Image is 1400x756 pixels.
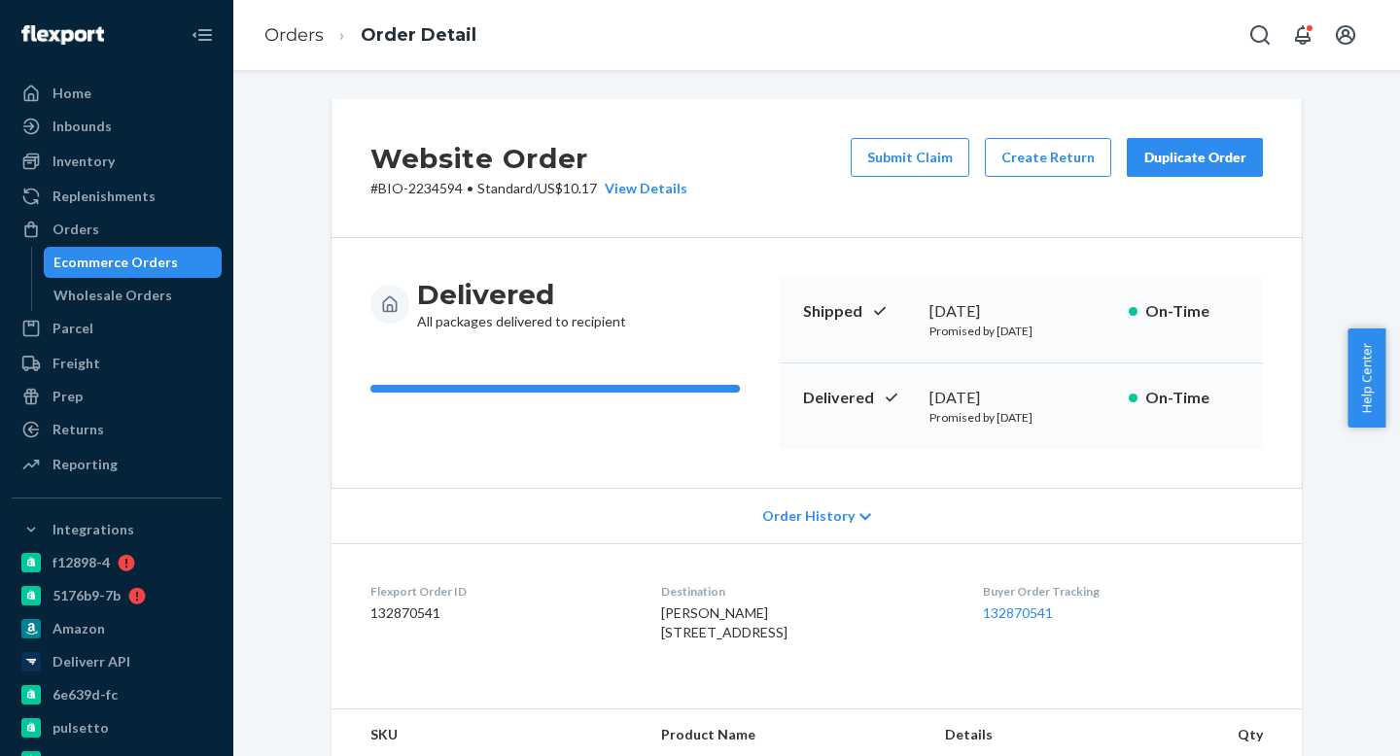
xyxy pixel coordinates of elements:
[1326,16,1365,54] button: Open account menu
[44,280,223,311] a: Wholesale Orders
[52,220,99,239] div: Orders
[52,354,100,373] div: Freight
[183,16,222,54] button: Close Navigation
[1145,300,1240,323] p: On-Time
[52,718,109,738] div: pulsetto
[851,138,969,177] button: Submit Claim
[661,583,951,600] dt: Destination
[44,247,223,278] a: Ecommerce Orders
[52,117,112,136] div: Inbounds
[12,111,222,142] a: Inbounds
[12,547,222,578] a: f12898-4
[12,214,222,245] a: Orders
[1241,16,1279,54] button: Open Search Box
[52,455,118,474] div: Reporting
[370,179,687,198] p: # BIO-2234594 / US$10.17
[929,387,1113,409] div: [DATE]
[12,580,222,611] a: 5176b9-7b
[467,180,473,196] span: •
[762,506,855,526] span: Order History
[1347,328,1385,428] button: Help Center
[12,712,222,743] a: pulsetto
[1283,16,1322,54] button: Open notifications
[12,313,222,344] a: Parcel
[12,449,222,480] a: Reporting
[477,180,533,196] span: Standard
[52,553,110,572] div: f12898-4
[417,277,626,312] h3: Delivered
[52,520,134,539] div: Integrations
[12,613,222,644] a: Amazon
[929,409,1113,426] p: Promised by [DATE]
[12,646,222,677] a: Deliverr API
[53,253,178,272] div: Ecommerce Orders
[52,619,105,638] div: Amazon
[1127,138,1263,177] button: Duplicate Order
[985,138,1111,177] button: Create Return
[12,381,222,412] a: Prep
[52,685,118,704] div: 6e639d-fc
[52,652,130,671] div: Deliverr API
[983,604,1053,621] a: 132870541
[21,25,104,45] img: Flexport logo
[249,7,492,64] ol: breadcrumbs
[52,84,91,103] div: Home
[417,277,626,331] div: All packages delivered to recipient
[803,387,914,409] p: Delivered
[52,387,83,406] div: Prep
[803,300,914,323] p: Shipped
[983,583,1263,600] dt: Buyer Order Tracking
[52,187,156,206] div: Replenishments
[929,300,1113,323] div: [DATE]
[597,179,687,198] button: View Details
[1143,148,1246,167] div: Duplicate Order
[361,24,476,46] a: Order Detail
[264,24,324,46] a: Orders
[370,138,687,179] h2: Website Order
[52,586,121,605] div: 5176b9-7b
[12,348,222,379] a: Freight
[1145,387,1240,409] p: On-Time
[52,152,115,171] div: Inventory
[12,414,222,445] a: Returns
[53,286,172,305] div: Wholesale Orders
[661,604,787,640] span: [PERSON_NAME] [STREET_ADDRESS]
[929,323,1113,339] p: Promised by [DATE]
[12,78,222,109] a: Home
[12,181,222,212] a: Replenishments
[52,319,93,338] div: Parcel
[52,420,104,439] div: Returns
[12,146,222,177] a: Inventory
[370,603,630,623] dd: 132870541
[12,514,222,545] button: Integrations
[370,583,630,600] dt: Flexport Order ID
[12,679,222,710] a: 6e639d-fc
